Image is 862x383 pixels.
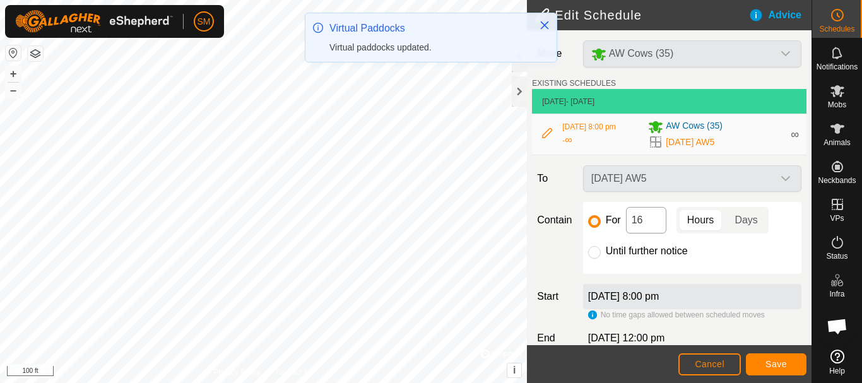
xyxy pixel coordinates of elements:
[666,136,714,149] span: [DATE] AW5
[735,213,757,228] span: Days
[562,122,615,131] span: [DATE] 8:00 pm
[6,45,21,61] button: Reset Map
[826,252,847,260] span: Status
[818,307,856,345] div: Open chat
[534,8,748,23] h2: Edit Schedule
[532,78,616,89] label: EXISTING SCHEDULES
[565,134,572,145] span: ∞
[6,66,21,81] button: +
[562,133,572,148] div: -
[507,363,521,377] button: i
[276,367,313,378] a: Contact Us
[695,359,724,369] span: Cancel
[601,310,765,319] span: No time gaps allowed between scheduled moves
[536,16,553,34] button: Close
[532,213,577,228] label: Contain
[542,97,566,106] span: [DATE]
[819,25,854,33] span: Schedules
[329,21,526,36] div: Virtual Paddocks
[817,63,858,71] span: Notifications
[746,353,806,375] button: Save
[532,165,577,192] label: To
[532,289,577,304] label: Start
[329,41,526,54] div: Virtual paddocks updated.
[687,213,714,228] span: Hours
[829,290,844,298] span: Infra
[678,353,741,375] button: Cancel
[824,139,851,146] span: Animals
[513,365,516,375] span: i
[748,8,812,23] div: Advice
[828,101,846,109] span: Mobs
[606,215,621,225] label: For
[532,331,577,346] label: End
[812,345,862,380] a: Help
[791,128,799,141] span: ∞
[588,291,659,302] label: [DATE] 8:00 pm
[829,367,845,375] span: Help
[214,367,261,378] a: Privacy Policy
[28,46,43,61] button: Map Layers
[198,15,211,28] span: SM
[765,359,787,369] span: Save
[6,83,21,98] button: –
[606,246,688,256] label: Until further notice
[666,119,723,134] span: AW Cows (35)
[15,10,173,33] img: Gallagher Logo
[588,333,665,343] span: [DATE] 12:00 pm
[566,97,594,106] span: - [DATE]
[830,215,844,222] span: VPs
[818,177,856,184] span: Neckbands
